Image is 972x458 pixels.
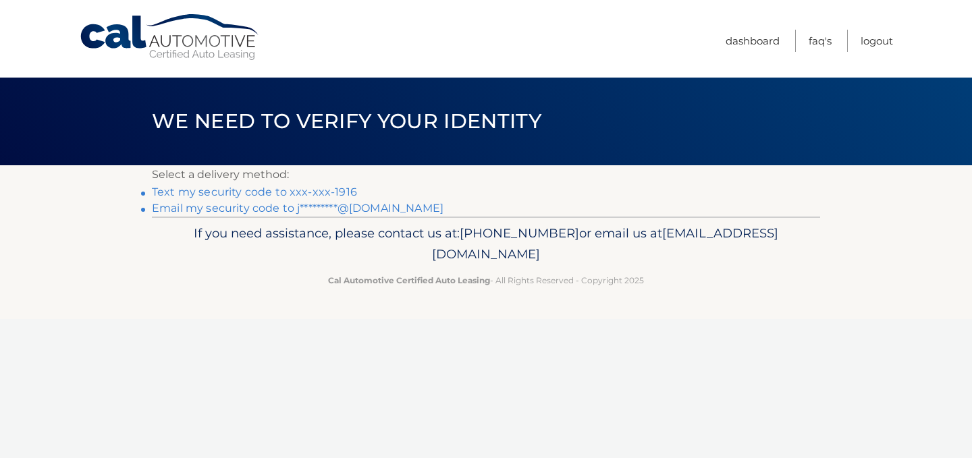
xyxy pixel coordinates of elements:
[809,30,832,52] a: FAQ's
[861,30,893,52] a: Logout
[328,275,490,285] strong: Cal Automotive Certified Auto Leasing
[152,109,541,134] span: We need to verify your identity
[161,273,811,287] p: - All Rights Reserved - Copyright 2025
[152,165,820,184] p: Select a delivery method:
[726,30,780,52] a: Dashboard
[152,202,443,214] a: Email my security code to j*********@[DOMAIN_NAME]
[152,185,357,198] a: Text my security code to xxx-xxx-1916
[161,223,811,266] p: If you need assistance, please contact us at: or email us at
[79,13,261,61] a: Cal Automotive
[460,225,579,241] span: [PHONE_NUMBER]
